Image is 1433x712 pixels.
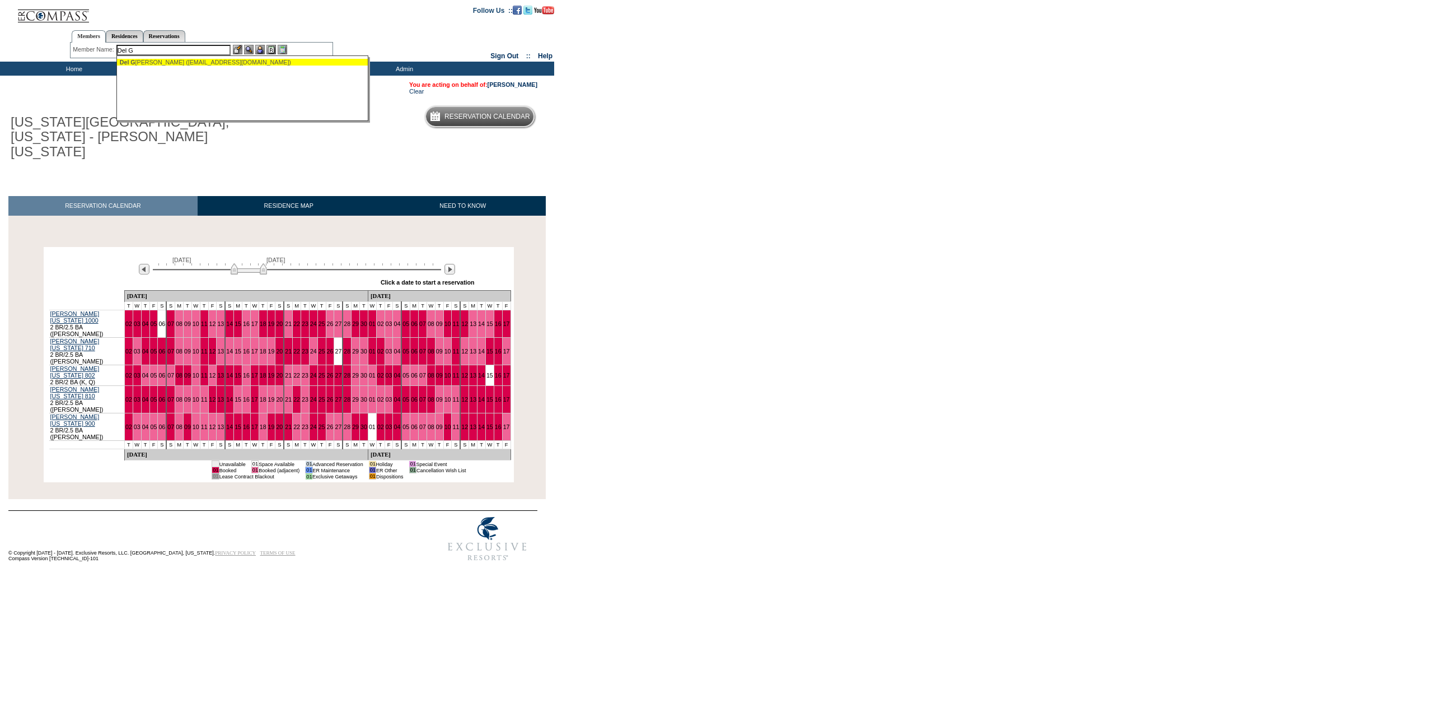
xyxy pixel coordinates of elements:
[134,348,141,355] a: 03
[158,396,165,403] a: 06
[193,424,199,430] a: 10
[335,424,341,430] a: 27
[72,30,106,43] a: Members
[73,45,116,54] div: Member Name:
[452,320,459,327] a: 11
[513,6,522,15] img: Become our fan on Facebook
[217,348,224,355] a: 13
[193,348,199,355] a: 10
[276,424,283,430] a: 20
[360,372,367,379] a: 30
[470,320,476,327] a: 13
[436,396,443,403] a: 09
[344,348,350,355] a: 28
[268,424,275,430] a: 19
[200,302,208,310] td: T
[225,302,233,310] td: S
[201,348,208,355] a: 11
[344,396,350,403] a: 28
[217,396,224,403] a: 13
[151,424,157,430] a: 05
[444,396,451,403] a: 10
[352,320,359,327] a: 29
[335,320,341,327] a: 27
[444,264,455,274] img: Next
[437,511,537,567] img: Exclusive Resorts
[419,320,426,327] a: 07
[368,291,511,302] td: [DATE]
[478,372,485,379] a: 14
[104,62,165,76] td: Memberships
[335,396,341,403] a: 27
[360,348,367,355] a: 30
[470,396,476,403] a: 13
[319,320,325,327] a: 25
[285,348,292,355] a: 21
[243,396,250,403] a: 16
[285,424,292,430] a: 21
[411,348,418,355] a: 06
[201,372,208,379] a: 11
[369,424,376,430] a: 01
[302,372,308,379] a: 23
[411,320,418,327] a: 06
[327,320,334,327] a: 26
[302,396,308,403] a: 23
[143,30,185,42] a: Reservations
[266,257,285,263] span: [DATE]
[352,424,359,430] a: 29
[151,348,157,355] a: 05
[419,372,426,379] a: 07
[276,372,283,379] a: 20
[226,396,233,403] a: 14
[335,372,341,379] a: 27
[470,424,476,430] a: 13
[260,424,266,430] a: 18
[8,113,259,161] h1: [US_STATE][GEOGRAPHIC_DATA], [US_STATE] - [PERSON_NAME] [US_STATE]
[158,372,165,379] a: 06
[268,320,275,327] a: 19
[149,302,158,310] td: F
[444,424,451,430] a: 10
[444,348,451,355] a: 10
[534,6,554,13] a: Subscribe to our YouTube Channel
[175,302,184,310] td: M
[276,348,283,355] a: 20
[302,424,308,430] a: 23
[201,396,208,403] a: 11
[380,196,546,216] a: NEED TO KNOW
[301,302,310,310] td: T
[360,424,367,430] a: 30
[250,302,259,310] td: W
[226,348,233,355] a: 14
[452,348,459,355] a: 11
[523,6,532,15] img: Follow us on Twitter
[50,413,100,427] a: [PERSON_NAME] [US_STATE] 900
[266,45,276,54] img: Reservations
[302,348,308,355] a: 23
[352,396,359,403] a: 29
[327,424,334,430] a: 26
[217,372,224,379] a: 13
[386,424,392,430] a: 03
[151,396,157,403] a: 05
[142,372,149,379] a: 04
[176,424,182,430] a: 08
[428,372,434,379] a: 08
[255,45,265,54] img: Impersonate
[125,372,132,379] a: 02
[436,424,443,430] a: 09
[8,196,198,216] a: RESERVATION CALENDAR
[319,372,325,379] a: 25
[486,320,493,327] a: 15
[215,550,256,556] a: PRIVACY POLICY
[310,396,317,403] a: 24
[193,396,199,403] a: 10
[167,424,174,430] a: 07
[344,424,350,430] a: 28
[134,396,141,403] a: 03
[495,396,502,403] a: 16
[478,424,485,430] a: 14
[526,52,531,60] span: ::
[381,279,475,286] div: Click a date to start a reservation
